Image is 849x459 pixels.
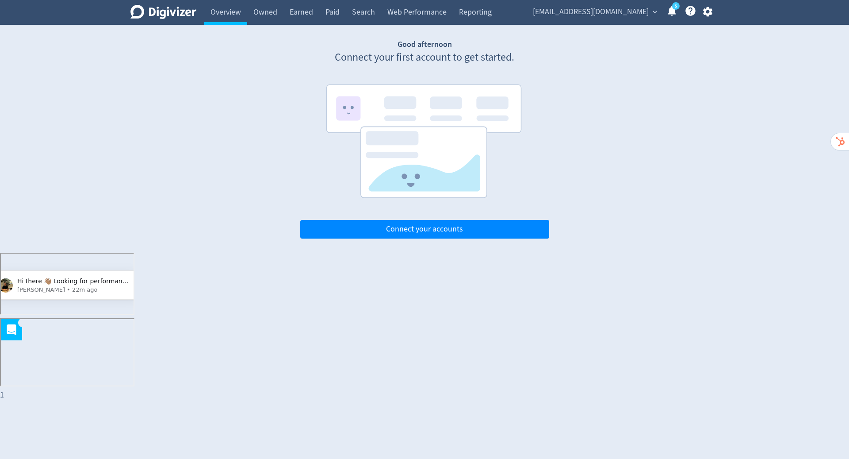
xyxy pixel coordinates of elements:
text: 5 [675,3,677,9]
span: expand_more [651,8,659,16]
button: [EMAIL_ADDRESS][DOMAIN_NAME] [530,5,659,19]
p: Connect your first account to get started. [300,50,549,65]
span: Hi there 👋🏽 Looking for performance insights? How can I help? [16,24,129,40]
span: Connect your accounts [386,225,463,233]
h1: Good afternoon [300,39,549,50]
a: 5 [672,2,680,10]
p: Message from Hugo, sent 22m ago [16,32,130,40]
span: [EMAIL_ADDRESS][DOMAIN_NAME] [533,5,649,19]
a: Connect your accounts [300,224,549,234]
button: Connect your accounts [300,220,549,239]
